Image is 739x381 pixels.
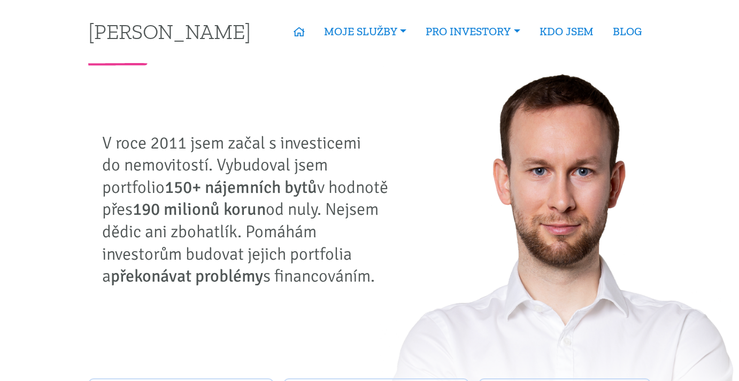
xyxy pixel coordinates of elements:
strong: překonávat problémy [111,266,263,286]
a: KDO JSEM [530,19,603,44]
a: BLOG [603,19,651,44]
a: [PERSON_NAME] [88,21,251,42]
a: PRO INVESTORY [416,19,529,44]
strong: 150+ nájemních bytů [165,177,317,198]
strong: 190 milionů korun [133,199,266,220]
a: MOJE SLUŽBY [314,19,416,44]
p: V roce 2011 jsem začal s investicemi do nemovitostí. Vybudoval jsem portfolio v hodnotě přes od n... [102,132,396,287]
